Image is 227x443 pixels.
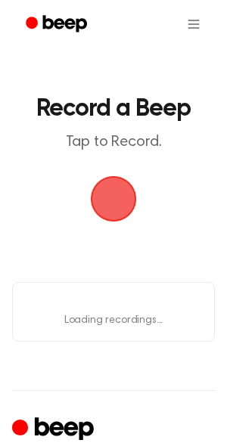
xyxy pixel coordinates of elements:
[13,313,214,329] p: Loading recordings...
[15,10,101,39] a: Beep
[176,6,212,42] button: Open menu
[91,176,136,221] img: Beep Logo
[27,97,200,121] h1: Record a Beep
[27,133,200,152] p: Tap to Record.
